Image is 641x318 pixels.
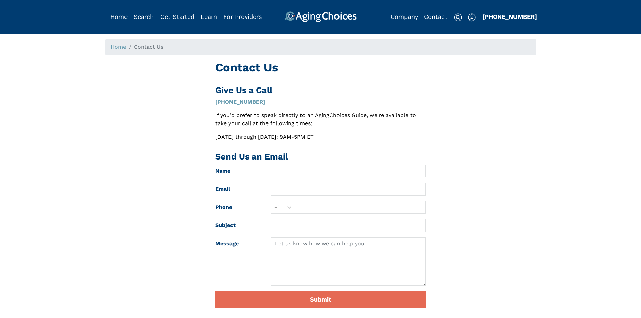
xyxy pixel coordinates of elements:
[215,99,265,105] a: [PHONE_NUMBER]
[210,219,265,232] label: Subject
[134,44,163,50] span: Contact Us
[215,85,426,95] h2: Give Us a Call
[201,13,217,20] a: Learn
[215,133,426,141] p: [DATE] through [DATE]: 9AM-5PM ET
[105,39,536,55] nav: breadcrumb
[215,291,426,308] button: Submit
[134,11,154,22] div: Popover trigger
[210,183,265,196] label: Email
[215,111,426,128] p: If you'd prefer to speak directly to an AgingChoices Guide, we're available to take your call at ...
[210,165,265,177] label: Name
[468,13,476,22] img: user-icon.svg
[210,237,265,286] label: Message
[424,13,448,20] a: Contact
[482,13,537,20] a: [PHONE_NUMBER]
[284,11,356,22] img: AgingChoices
[110,13,128,20] a: Home
[215,61,426,74] h1: Contact Us
[454,13,462,22] img: search-icon.svg
[468,11,476,22] div: Popover trigger
[134,13,154,20] a: Search
[210,201,265,214] label: Phone
[391,13,418,20] a: Company
[111,44,126,50] a: Home
[223,13,262,20] a: For Providers
[160,13,194,20] a: Get Started
[215,152,426,162] h2: Send Us an Email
